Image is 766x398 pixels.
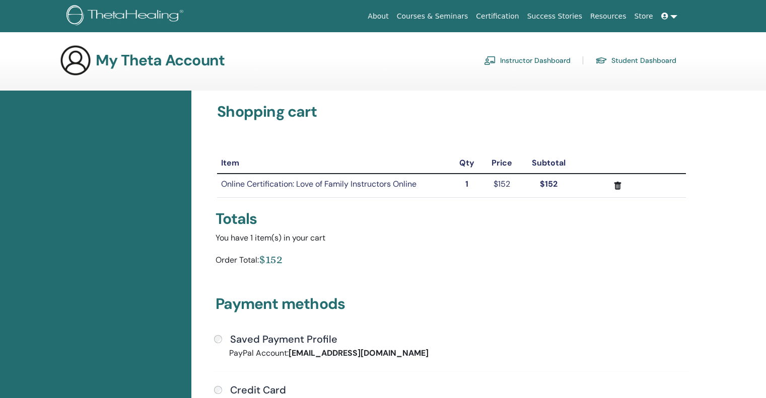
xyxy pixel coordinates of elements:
[217,153,451,174] th: Item
[289,348,429,358] strong: [EMAIL_ADDRESS][DOMAIN_NAME]
[59,44,92,76] img: generic-user-icon.jpg
[523,7,586,26] a: Success Stories
[595,52,676,68] a: Student Dashboard
[484,52,571,68] a: Instructor Dashboard
[465,179,468,189] strong: 1
[230,333,337,345] h4: Saved Payment Profile
[482,174,521,197] td: $152
[216,295,687,317] h3: Payment methods
[96,51,225,69] h3: My Theta Account
[540,179,558,189] strong: $152
[364,7,392,26] a: About
[230,384,286,396] h4: Credit Card
[217,174,451,197] td: Online Certification: Love of Family Instructors Online
[259,252,283,267] div: $152
[484,56,496,65] img: chalkboard-teacher.svg
[521,153,577,174] th: Subtotal
[586,7,631,26] a: Resources
[393,7,472,26] a: Courses & Seminars
[216,252,259,271] div: Order Total:
[482,153,521,174] th: Price
[216,210,687,228] div: Totals
[216,232,687,244] div: You have 1 item(s) in your cart
[631,7,657,26] a: Store
[472,7,523,26] a: Certification
[66,5,187,28] img: logo.png
[222,347,451,359] div: PayPal Account:
[217,103,686,121] h3: Shopping cart
[595,56,607,65] img: graduation-cap.svg
[452,153,483,174] th: Qty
